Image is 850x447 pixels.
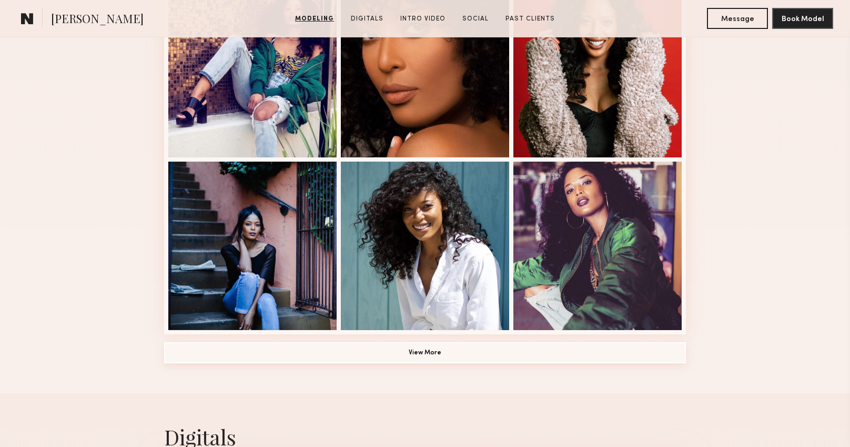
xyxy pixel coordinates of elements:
a: Book Model [772,14,833,23]
a: Modeling [291,14,338,24]
a: Past Clients [501,14,559,24]
a: Intro Video [396,14,450,24]
button: View More [164,342,686,363]
button: Message [707,8,768,29]
button: Book Model [772,8,833,29]
span: [PERSON_NAME] [51,11,144,29]
a: Digitals [347,14,388,24]
a: Social [458,14,493,24]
